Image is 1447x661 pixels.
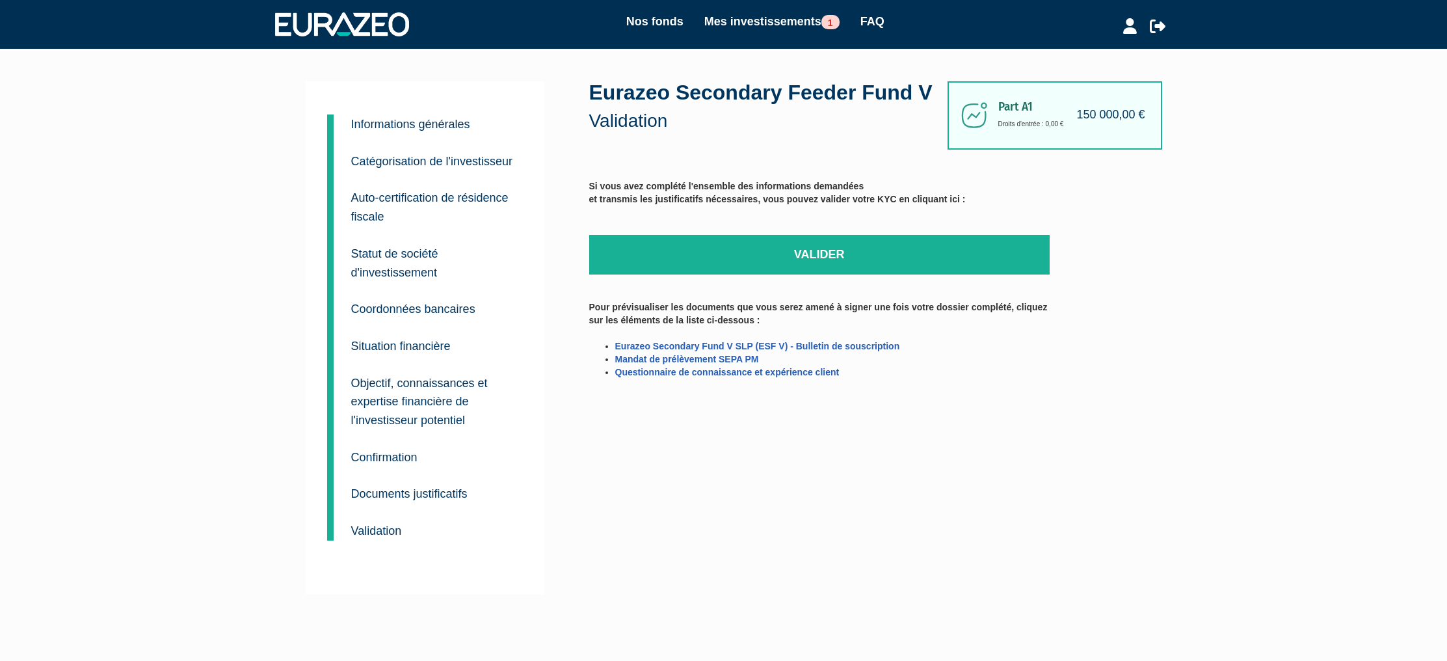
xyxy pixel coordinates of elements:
small: Statut de société d'investissement [351,247,438,279]
small: Informations générales [351,118,470,131]
span: 1 [821,15,840,29]
a: 6 [327,319,334,359]
a: 8 [327,430,334,470]
small: Validation [351,524,402,537]
span: Part A1 [998,100,1141,114]
a: 7 [327,356,334,438]
a: 2 [327,134,334,174]
a: Valider [589,235,1050,275]
a: 5 [327,282,334,322]
small: Objectif, connaissances et expertise financière de l'investisseur potentiel [351,377,488,427]
h6: Droits d'entrée : 0,00 € [998,120,1141,128]
p: Validation [589,108,947,134]
a: Mes investissements1 [704,12,840,31]
small: Auto-certification de résidence fiscale [351,191,509,223]
a: Nos fonds [626,12,684,31]
a: 3 [327,170,334,232]
a: 10 [327,504,334,541]
small: Confirmation [351,451,418,464]
img: 1732889491-logotype_eurazeo_blanc_rvb.png [275,12,409,36]
a: Mandat de prélèvement SEPA PM [615,354,759,364]
label: Pour prévisualiser les documents que vous serez amené à signer une fois votre dossier complété, c... [589,275,1050,385]
div: Eurazeo Secondary Feeder Fund V [589,78,947,134]
a: 4 [327,226,334,288]
small: Documents justificatifs [351,487,468,500]
small: Catégorisation de l'investisseur [351,155,513,168]
small: Coordonnées bancaires [351,303,475,316]
a: 1 [327,115,334,141]
a: Eurazeo Secondary Fund V SLP (ESF V) - Bulletin de souscription [615,341,900,351]
h4: 150 000,00 € [1076,109,1145,122]
a: FAQ [860,12,884,31]
small: Situation financière [351,340,451,353]
a: 9 [327,466,334,507]
label: Si vous avez complété l'ensemble des informations demandées et transmis les justificatifs nécessa... [589,180,966,232]
a: Questionnaire de connaissance et expérience client [615,367,840,377]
